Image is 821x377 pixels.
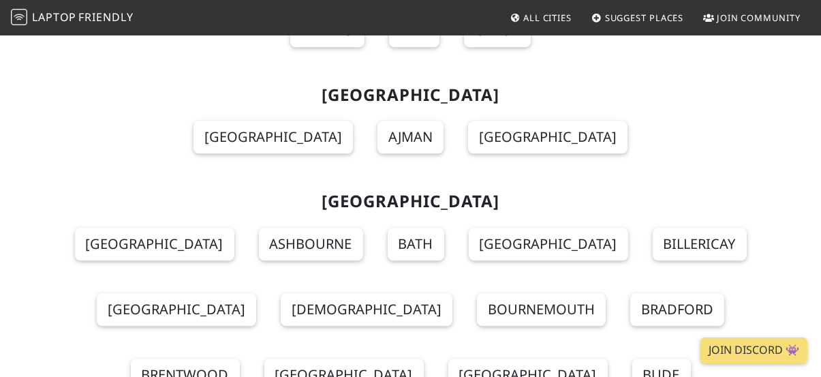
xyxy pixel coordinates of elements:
span: Laptop [32,10,76,25]
span: Suggest Places [605,12,684,24]
a: All Cities [504,5,577,30]
a: Ajman [377,121,444,153]
span: All Cities [523,12,572,24]
a: Suggest Places [586,5,690,30]
a: [DEMOGRAPHIC_DATA] [281,293,452,326]
a: Join Discord 👾 [700,337,807,363]
span: Friendly [78,10,133,25]
a: Join Community [698,5,806,30]
a: [GEOGRAPHIC_DATA] [193,121,353,153]
span: Join Community [717,12,801,24]
img: LaptopFriendly [11,9,27,25]
a: Bath [388,228,444,260]
a: Bournemouth [477,293,606,326]
a: Billericay [653,228,747,260]
a: [GEOGRAPHIC_DATA] [75,228,234,260]
h2: [GEOGRAPHIC_DATA] [31,192,791,211]
a: [GEOGRAPHIC_DATA] [469,228,628,260]
a: Ashbourne [259,228,363,260]
h2: [GEOGRAPHIC_DATA] [31,85,791,105]
a: LaptopFriendly LaptopFriendly [11,6,134,30]
a: Bradford [630,293,724,326]
a: [GEOGRAPHIC_DATA] [97,293,256,326]
a: [GEOGRAPHIC_DATA] [468,121,628,153]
